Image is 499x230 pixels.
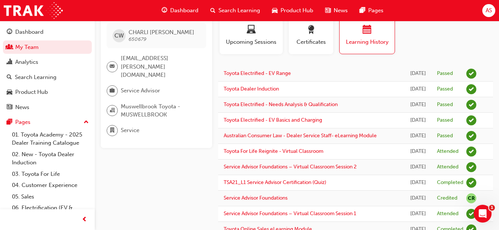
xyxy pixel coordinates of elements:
[410,69,426,78] div: Mon Sep 29 2025 10:38:54 GMT+1000 (Australian Eastern Standard Time)
[9,202,92,222] a: 06. Electrification (EV & Hybrid)
[224,101,338,108] a: Toyota Electrified - Needs Analysis & Qualification
[156,3,204,18] a: guage-iconDashboard
[224,195,288,201] a: Service Advisor Foundations
[110,62,115,72] span: email-icon
[3,70,92,84] a: Search Learning
[3,25,92,39] a: Dashboard
[7,44,12,51] span: people-icon
[466,178,476,188] span: learningRecordVerb_COMPLETE-icon
[410,210,426,218] div: Mon Jul 10 2023 00:00:00 GMT+1000 (Australian Eastern Standard Time)
[170,6,198,15] span: Dashboard
[9,191,92,203] a: 05. Sales
[272,6,278,15] span: car-icon
[3,85,92,99] a: Product Hub
[121,126,139,135] span: Service
[7,29,12,36] span: guage-icon
[354,3,389,18] a: pages-iconPages
[15,73,56,82] div: Search Learning
[15,103,29,112] div: News
[410,85,426,93] div: Mon Sep 29 2025 09:51:04 GMT+1000 (Australian Eastern Standard Time)
[466,100,476,110] span: learningRecordVerb_PASS-icon
[3,40,92,54] a: My Team
[7,104,12,111] span: news-icon
[294,38,328,46] span: Certificates
[129,29,194,36] span: CHARLI [PERSON_NAME]
[15,28,43,36] div: Dashboard
[410,116,426,125] div: Mon Sep 29 2025 08:39:35 GMT+1000 (Australian Eastern Standard Time)
[466,115,476,125] span: learningRecordVerb_PASS-icon
[489,205,495,211] span: 1
[437,117,453,124] div: Passed
[7,119,12,126] span: pages-icon
[224,179,326,185] a: TSA21_L1 Service Advisor Certification (Quiz)
[121,86,160,95] span: Service Advisor
[466,69,476,79] span: learningRecordVerb_PASS-icon
[474,205,492,223] iframe: Intercom live chat
[334,6,348,15] span: News
[110,106,115,115] span: organisation-icon
[3,115,92,129] button: Pages
[437,132,453,139] div: Passed
[224,86,279,92] a: Toyota Dealer Induction
[410,163,426,171] div: Mon Jul 17 2023 00:00:00 GMT+1000 (Australian Eastern Standard Time)
[319,3,354,18] a: news-iconNews
[3,55,92,69] a: Analytics
[7,74,12,81] span: search-icon
[15,88,48,96] div: Product Hub
[224,210,356,217] a: Service Advisor Foundations – Virtual Classroom Session 1
[307,25,315,35] span: award-icon
[368,6,383,15] span: Pages
[289,17,333,54] button: Certificates
[224,132,377,139] a: Australian Consumer Law - Dealer Service Staff- eLearning Module
[162,6,167,15] span: guage-icon
[437,70,453,77] div: Passed
[225,38,277,46] span: Upcoming Sessions
[437,195,457,202] div: Credited
[466,193,476,203] span: null-icon
[224,148,323,154] a: Toyota For Life Reignite - Virtual Classroom
[210,6,216,15] span: search-icon
[410,147,426,156] div: Mon Nov 27 2023 16:30:00 GMT+1100 (Australian Eastern Daylight Time)
[437,148,459,155] div: Attended
[466,84,476,94] span: learningRecordVerb_PASS-icon
[9,129,92,149] a: 01. Toyota Academy - 2025 Dealer Training Catalogue
[224,70,291,76] a: Toyota Electrified - EV Range
[110,86,115,96] span: briefcase-icon
[437,101,453,108] div: Passed
[247,25,256,35] span: laptop-icon
[410,101,426,109] div: Mon Sep 29 2025 08:47:45 GMT+1000 (Australian Eastern Standard Time)
[4,2,63,19] img: Trak
[121,54,200,79] span: [EMAIL_ADDRESS][PERSON_NAME][DOMAIN_NAME]
[345,38,389,46] span: Learning History
[437,179,463,186] div: Completed
[437,164,459,171] div: Attended
[363,25,372,35] span: calendar-icon
[9,168,92,180] a: 03. Toyota For Life
[9,180,92,191] a: 04. Customer Experience
[466,209,476,219] span: learningRecordVerb_ATTEND-icon
[15,58,38,66] div: Analytics
[466,147,476,157] span: learningRecordVerb_ATTEND-icon
[339,17,395,54] button: Learning History
[218,6,260,15] span: Search Learning
[204,3,266,18] a: search-iconSearch Learning
[114,32,124,40] span: CW
[9,149,92,168] a: 02. New - Toyota Dealer Induction
[437,86,453,93] div: Passed
[281,6,313,15] span: Product Hub
[110,126,115,135] span: department-icon
[3,101,92,114] a: News
[325,6,331,15] span: news-icon
[129,36,146,42] span: 650679
[224,164,357,170] a: Service Advisor Foundations – Virtual Classroom Session 2
[7,89,12,96] span: car-icon
[410,132,426,140] div: Mon Sep 22 2025 16:58:51 GMT+1000 (Australian Eastern Standard Time)
[3,24,92,115] button: DashboardMy TeamAnalyticsSearch LearningProduct HubNews
[121,102,200,119] span: Muswellbrook Toyota - MUSWELLBROOK
[224,117,322,123] a: Toyota Electrified - EV Basics and Charging
[466,131,476,141] span: learningRecordVerb_PASS-icon
[410,178,426,187] div: Mon Jul 17 2023 00:00:00 GMT+1000 (Australian Eastern Standard Time)
[82,215,87,224] span: prev-icon
[15,118,30,126] div: Pages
